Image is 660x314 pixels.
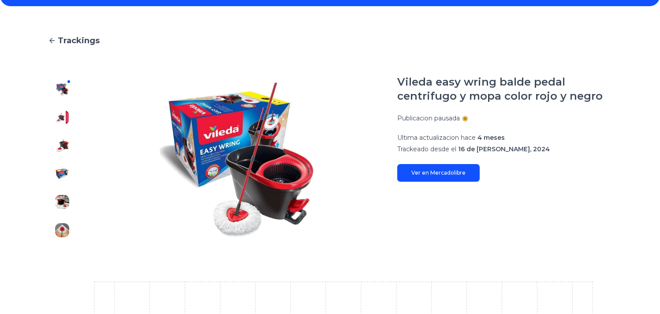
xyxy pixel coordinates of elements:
span: Trackings [58,34,100,47]
img: Vileda easy wring balde pedal centrifugo y mopa color rojo y negro [55,138,69,153]
img: Vileda easy wring balde pedal centrifugo y mopa color rojo y negro [94,75,380,244]
span: 4 meses [477,134,505,142]
img: Vileda easy wring balde pedal centrifugo y mopa color rojo y negro [55,223,69,237]
a: Trackings [48,34,612,47]
a: Ver en Mercadolibre [397,164,480,182]
span: 16 de [PERSON_NAME], 2024 [458,145,550,153]
img: Vileda easy wring balde pedal centrifugo y mopa color rojo y negro [55,167,69,181]
img: Vileda easy wring balde pedal centrifugo y mopa color rojo y negro [55,82,69,96]
span: Ultima actualizacion hace [397,134,476,142]
img: Vileda easy wring balde pedal centrifugo y mopa color rojo y negro [55,110,69,124]
p: Publicacion pausada [397,114,460,123]
span: Trackeado desde el [397,145,456,153]
h1: Vileda easy wring balde pedal centrifugo y mopa color rojo y negro [397,75,612,103]
img: Vileda easy wring balde pedal centrifugo y mopa color rojo y negro [55,195,69,209]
